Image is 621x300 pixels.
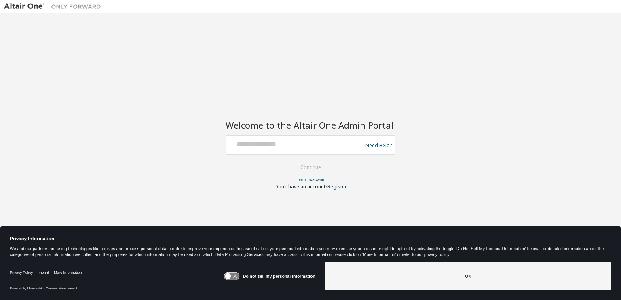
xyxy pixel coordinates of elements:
img: Altair One [4,2,105,11]
a: Forgot password [296,177,326,182]
a: Register [327,183,347,190]
h2: Welcome to the Altair One Admin Portal [226,119,395,131]
span: Don't have an account? [275,183,327,190]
